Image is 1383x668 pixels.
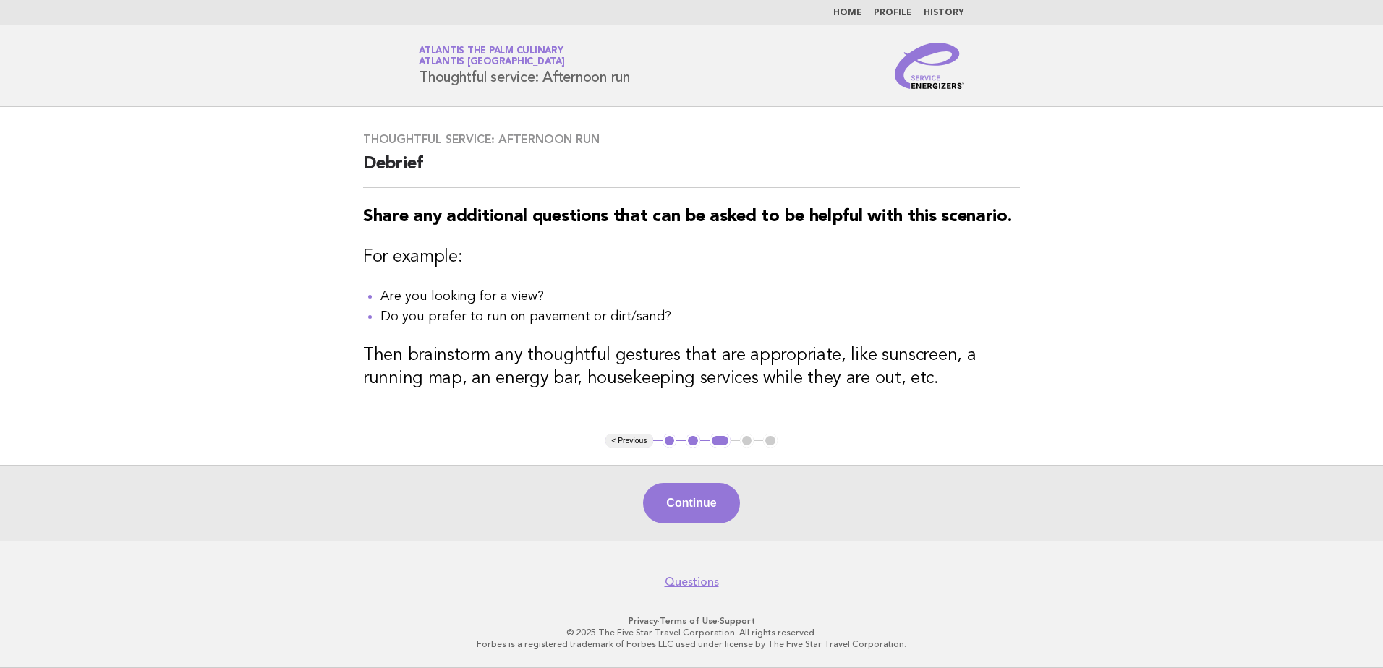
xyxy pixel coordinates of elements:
[249,615,1134,627] p: · ·
[419,47,630,85] h1: Thoughtful service: Afternoon run
[660,616,718,626] a: Terms of Use
[363,132,1020,147] h3: Thoughtful service: Afternoon run
[710,434,731,448] button: 3
[720,616,755,626] a: Support
[665,575,719,589] a: Questions
[380,307,1020,327] li: Do you prefer to run on pavement or dirt/sand?
[363,153,1020,188] h2: Debrief
[363,344,1020,390] h3: Then brainstorm any thoughtful gestures that are appropriate, like sunscreen, a running map, an e...
[363,208,1011,226] strong: Share any additional questions that can be asked to be helpful with this scenario.
[419,58,565,67] span: Atlantis [GEOGRAPHIC_DATA]
[686,434,700,448] button: 2
[643,483,739,523] button: Continue
[663,434,677,448] button: 1
[605,434,652,448] button: < Previous
[874,9,912,17] a: Profile
[924,9,964,17] a: History
[895,43,964,89] img: Service Energizers
[419,46,565,67] a: Atlantis The Palm CulinaryAtlantis [GEOGRAPHIC_DATA]
[833,9,862,17] a: Home
[363,246,1020,269] h3: For example:
[249,627,1134,638] p: © 2025 The Five Star Travel Corporation. All rights reserved.
[629,616,658,626] a: Privacy
[249,638,1134,650] p: Forbes is a registered trademark of Forbes LLC used under license by The Five Star Travel Corpora...
[380,286,1020,307] li: Are you looking for a view?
